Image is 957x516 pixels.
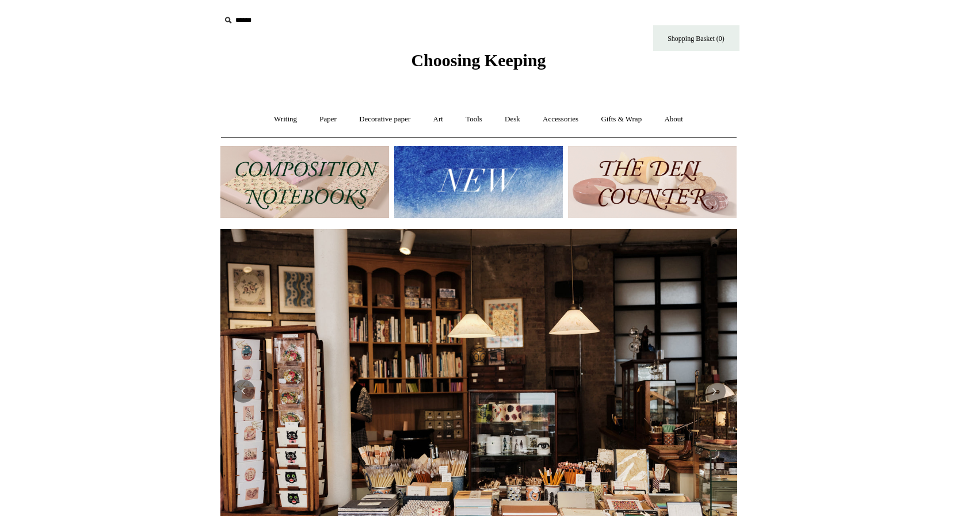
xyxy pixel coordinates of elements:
[411,51,546,70] span: Choosing Keeping
[232,380,255,403] button: Previous
[703,380,726,403] button: Next
[264,104,307,135] a: Writing
[220,146,389,218] img: 202302 Composition ledgers.jpg__PID:69722ee6-fa44-49dd-a067-31375e5d54ec
[394,146,563,218] img: New.jpg__PID:f73bdf93-380a-4a35-bcfe-7823039498e1
[455,104,493,135] a: Tools
[590,104,652,135] a: Gifts & Wrap
[349,104,421,135] a: Decorative paper
[411,60,546,68] a: Choosing Keeping
[653,25,739,51] a: Shopping Basket (0)
[532,104,589,135] a: Accessories
[568,146,737,218] img: The Deli Counter
[423,104,453,135] a: Art
[309,104,347,135] a: Paper
[494,104,531,135] a: Desk
[654,104,693,135] a: About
